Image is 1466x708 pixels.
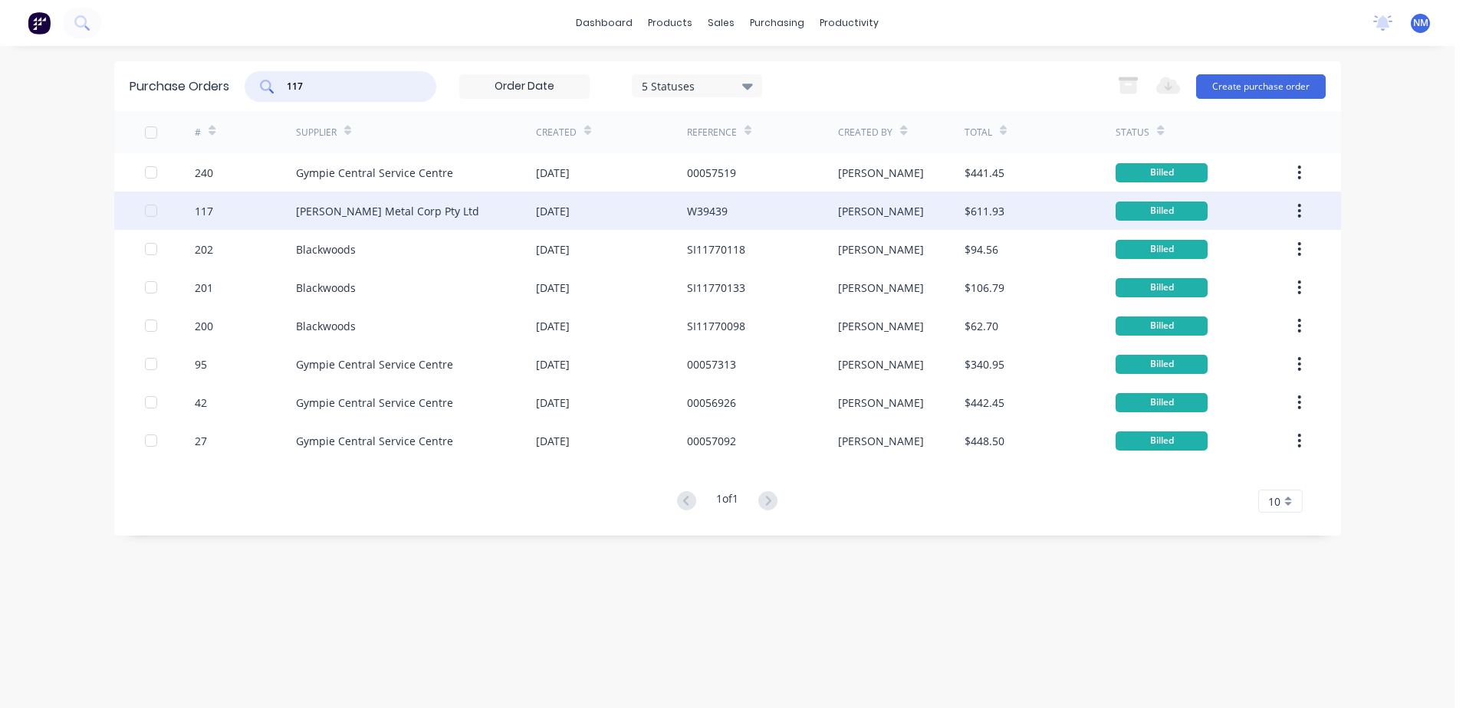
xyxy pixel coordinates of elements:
div: [DATE] [536,356,570,372]
div: Purchase Orders [130,77,229,96]
div: 00057092 [687,433,736,449]
div: 95 [195,356,207,372]
div: Billed [1116,431,1208,451]
div: $106.79 [965,280,1004,296]
div: sales [700,11,742,34]
div: [DATE] [536,318,570,334]
div: Billed [1116,240,1208,259]
div: Billed [1116,202,1208,221]
div: $94.56 [965,241,998,257]
div: 117 [195,203,213,219]
div: [DATE] [536,203,570,219]
div: [PERSON_NAME] [838,433,924,449]
img: Factory [28,11,51,34]
div: Gympie Central Service Centre [296,395,453,411]
span: NM [1413,16,1428,30]
div: $448.50 [965,433,1004,449]
div: Total [965,126,992,139]
div: Gympie Central Service Centre [296,356,453,372]
button: Create purchase order [1196,74,1326,99]
div: Supplier [296,126,337,139]
div: [PERSON_NAME] [838,356,924,372]
div: Blackwoods [296,280,356,296]
div: Gympie Central Service Centre [296,433,453,449]
div: [DATE] [536,241,570,257]
div: Billed [1116,163,1208,182]
div: 240 [195,165,213,181]
div: SI11770098 [687,318,745,334]
div: 00057519 [687,165,736,181]
div: [PERSON_NAME] [838,280,924,296]
a: dashboard [568,11,640,34]
div: Billed [1116,355,1208,374]
div: 202 [195,241,213,257]
div: Billed [1116,393,1208,412]
div: 00056926 [687,395,736,411]
div: 200 [195,318,213,334]
div: [DATE] [536,165,570,181]
div: Reference [687,126,737,139]
div: [PERSON_NAME] [838,241,924,257]
div: purchasing [742,11,812,34]
div: Blackwoods [296,318,356,334]
div: Blackwoods [296,241,356,257]
div: products [640,11,700,34]
div: 1 of 1 [716,490,738,513]
div: Billed [1116,316,1208,336]
div: [PERSON_NAME] [838,395,924,411]
div: [PERSON_NAME] [838,165,924,181]
div: $611.93 [965,203,1004,219]
div: $340.95 [965,356,1004,372]
input: Search purchase orders... [285,79,413,94]
div: $442.45 [965,395,1004,411]
div: [PERSON_NAME] [838,318,924,334]
span: 10 [1268,493,1280,510]
div: [DATE] [536,395,570,411]
input: Order Date [460,75,589,98]
div: 5 Statuses [642,77,751,93]
div: productivity [812,11,886,34]
div: [PERSON_NAME] Metal Corp Pty Ltd [296,203,479,219]
div: [PERSON_NAME] [838,203,924,219]
div: SI11770118 [687,241,745,257]
div: SI11770133 [687,280,745,296]
div: $62.70 [965,318,998,334]
div: Gympie Central Service Centre [296,165,453,181]
div: 27 [195,433,207,449]
div: $441.45 [965,165,1004,181]
div: Status [1116,126,1149,139]
div: 42 [195,395,207,411]
div: 00057313 [687,356,736,372]
div: [DATE] [536,433,570,449]
div: Created [536,126,577,139]
div: 201 [195,280,213,296]
div: [DATE] [536,280,570,296]
div: # [195,126,201,139]
div: W39439 [687,203,728,219]
div: Created By [838,126,892,139]
div: Billed [1116,278,1208,297]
